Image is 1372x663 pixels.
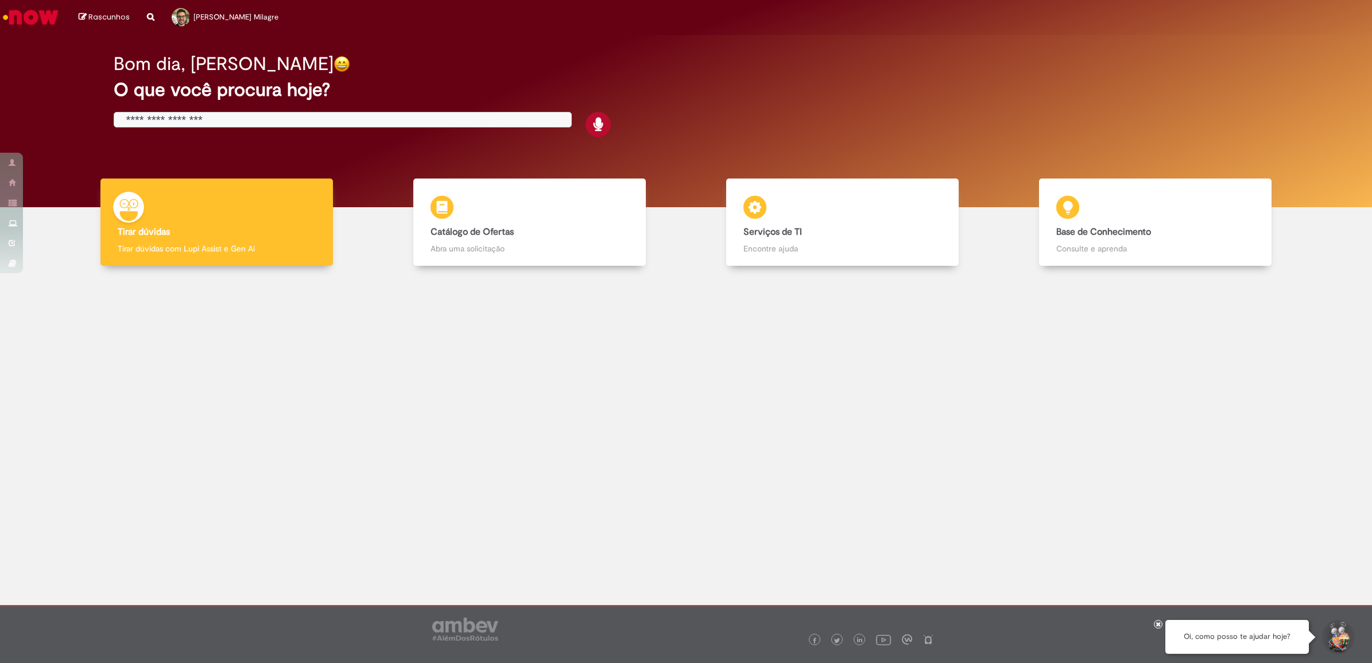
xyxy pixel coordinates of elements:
p: Abra uma solicitação [431,243,628,254]
img: logo_footer_youtube.png [876,632,891,647]
img: ServiceNow [1,6,60,29]
a: Tirar dúvidas Tirar dúvidas com Lupi Assist e Gen Ai [60,179,373,266]
a: Catálogo de Ofertas Abra uma solicitação [373,179,686,266]
p: Encontre ajuda [743,243,941,254]
b: Base de Conhecimento [1056,226,1151,238]
b: Serviços de TI [743,226,802,238]
img: logo_footer_ambev_rotulo_gray.png [432,618,498,641]
h2: O que você procura hoje? [114,80,1258,100]
span: Rascunhos [88,11,130,22]
a: Serviços de TI Encontre ajuda [686,179,999,266]
img: happy-face.png [334,56,350,72]
p: Consulte e aprenda [1056,243,1254,254]
img: logo_footer_naosei.png [923,634,933,645]
p: Tirar dúvidas com Lupi Assist e Gen Ai [118,243,315,254]
div: Oi, como posso te ajudar hoje? [1165,620,1309,654]
img: logo_footer_twitter.png [834,638,840,643]
img: logo_footer_facebook.png [812,638,817,643]
img: logo_footer_workplace.png [902,634,912,645]
span: [PERSON_NAME] Milagre [193,12,278,22]
a: Rascunhos [79,12,130,23]
button: Iniciar Conversa de Suporte [1320,620,1355,654]
img: logo_footer_linkedin.png [857,637,863,644]
h2: Bom dia, [PERSON_NAME] [114,54,334,74]
b: Catálogo de Ofertas [431,226,514,238]
a: Base de Conhecimento Consulte e aprenda [999,179,1312,266]
b: Tirar dúvidas [118,226,170,238]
